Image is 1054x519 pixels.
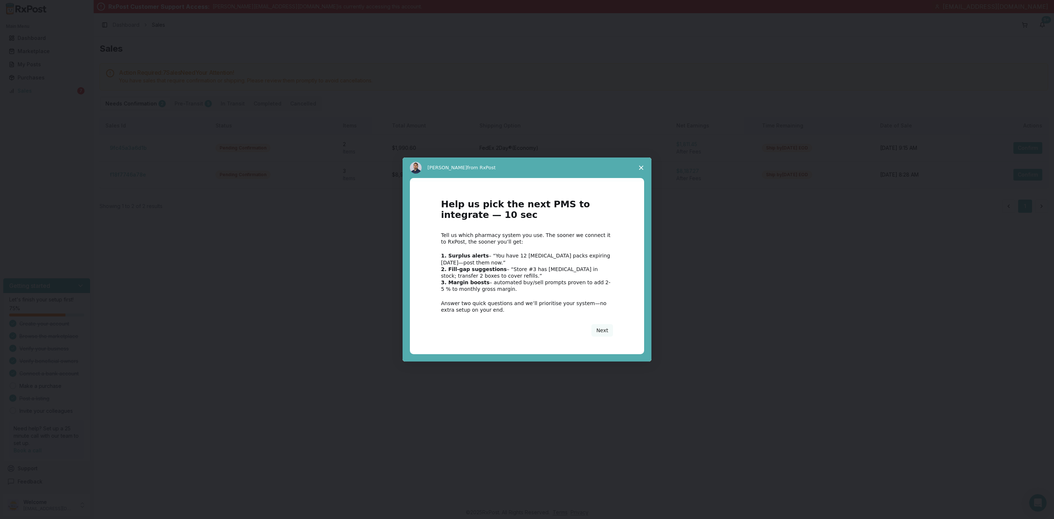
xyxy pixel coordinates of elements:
span: from RxPost [467,165,496,170]
b: 3. Margin boosts [441,279,490,285]
div: – automated buy/sell prompts proven to add 2-5 % to monthly gross margin. [441,279,613,292]
span: Close survey [631,157,651,178]
h1: Help us pick the next PMS to integrate — 10 sec [441,199,613,225]
button: Next [591,324,613,337]
img: Profile image for Manuel [410,162,422,174]
div: Tell us which pharmacy system you use. The sooner we connect it to RxPost, the sooner you’ll get: [441,232,613,245]
div: Answer two quick questions and we’ll prioritise your system—no extra setup on your end. [441,300,613,313]
span: [PERSON_NAME] [427,165,467,170]
b: 2. Fill-gap suggestions [441,266,507,272]
div: – “Store #3 has [MEDICAL_DATA] in stock; transfer 2 boxes to cover refills.” [441,266,613,279]
div: – “You have 12 [MEDICAL_DATA] packs expiring [DATE]—post them now.” [441,252,613,266]
b: 1. Surplus alerts [441,253,489,259]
